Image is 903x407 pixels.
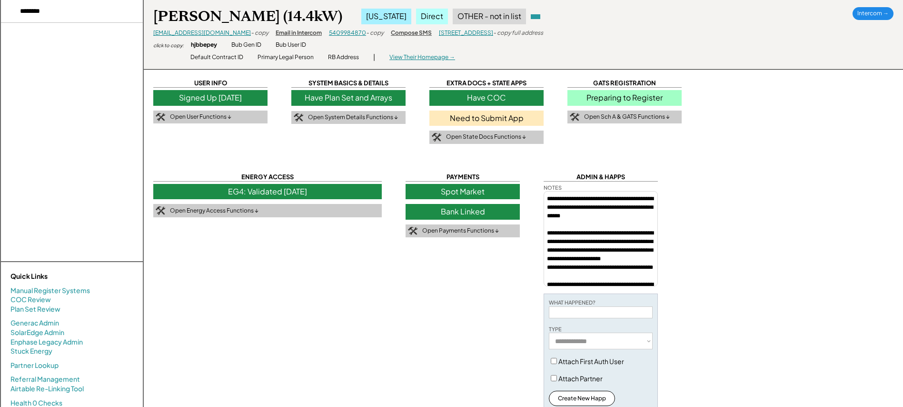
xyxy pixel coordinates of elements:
div: - copy [366,29,384,37]
a: Manual Register Systems [10,286,90,295]
div: EXTRA DOCS + STATE APPS [429,79,544,88]
a: Referral Management [10,375,80,384]
div: [US_STATE] [361,9,411,24]
div: ENERGY ACCESS [153,173,382,182]
div: Open Energy Access Functions ↓ [170,207,258,215]
div: Open User Functions ↓ [170,113,231,121]
div: Open Sch A & GATS Functions ↓ [584,113,670,121]
a: [STREET_ADDRESS] [439,29,493,36]
div: - copy full address [493,29,543,37]
div: GATS REGISTRATION [567,79,682,88]
div: Need to Submit App [429,111,544,126]
div: Spot Market [406,184,520,199]
img: tool-icon.png [408,227,417,235]
button: Create New Happ [549,391,615,406]
div: Preparing to Register [567,90,682,105]
div: ADMIN & HAPPS [544,173,658,182]
div: EG4: Validated [DATE] [153,184,382,199]
div: USER INFO [153,79,268,88]
div: NOTES [544,184,562,191]
div: Bub Gen ID [231,41,261,49]
div: Have Plan Set and Arrays [291,90,406,105]
div: - copy [251,29,268,37]
a: Airtable Re-Linking Tool [10,384,84,394]
div: Compose SMS [391,29,432,37]
div: TYPE [549,326,562,333]
div: Have COC [429,90,544,105]
div: WHAT HAPPENED? [549,299,595,306]
div: [PERSON_NAME] (14.4kW) [153,7,342,26]
div: Open System Details Functions ↓ [308,113,398,122]
img: tool-icon.png [294,113,303,122]
label: Attach Partner [558,374,603,383]
div: Open State Docs Functions ↓ [446,133,526,141]
div: RB Address [328,53,359,61]
label: Attach First Auth User [558,357,624,366]
div: OTHER - not in list [453,9,526,24]
div: Default Contract ID [190,53,243,61]
div: Bub User ID [276,41,306,49]
img: tool-icon.png [432,133,441,142]
div: hjbbepey [191,41,217,49]
div: Signed Up [DATE] [153,90,268,105]
a: Partner Lookup [10,361,59,370]
img: tool-icon.png [156,113,165,122]
img: tool-icon.png [570,113,579,122]
a: COC Review [10,295,51,305]
a: Stuck Energy [10,346,52,356]
a: 5409984870 [329,29,366,36]
div: Intercom → [853,7,893,20]
a: Plan Set Review [10,305,60,314]
div: | [373,52,375,62]
div: Quick Links [10,272,106,281]
div: Direct [416,9,448,24]
div: Email in Intercom [276,29,322,37]
a: Enphase Legacy Admin [10,337,83,347]
a: SolarEdge Admin [10,328,64,337]
div: Bank Linked [406,204,520,219]
div: click to copy: [153,42,184,49]
div: Open Payments Functions ↓ [422,227,499,235]
img: tool-icon.png [156,206,165,215]
div: SYSTEM BASICS & DETAILS [291,79,406,88]
div: PAYMENTS [406,173,520,182]
a: Generac Admin [10,318,59,328]
div: View Their Homepage → [389,53,455,61]
div: Primary Legal Person [258,53,314,61]
a: [EMAIL_ADDRESS][DOMAIN_NAME] [153,29,251,36]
